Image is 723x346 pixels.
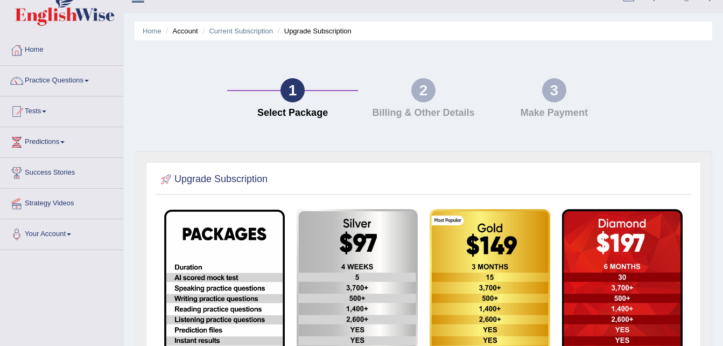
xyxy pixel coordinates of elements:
div: 3 [542,78,566,102]
a: Strategy Videos [1,189,123,216]
a: Home [143,27,162,35]
li: Account [163,26,198,36]
div: 2 [411,78,436,102]
div: 1 [280,78,305,102]
a: Practice Questions [1,66,123,93]
a: Success Stories [1,158,123,185]
a: Predictions [1,127,123,154]
a: Tests [1,96,123,123]
li: Upgrade Subscription [275,26,352,36]
a: Home [1,35,123,62]
a: Your Account [1,219,123,246]
h4: Billing & Other Details [363,108,483,119]
h4: Make Payment [494,108,614,119]
h4: Select Package [233,108,353,119]
h2: Upgrade Subscription [158,171,268,188]
a: Current Subscription [209,27,273,35]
